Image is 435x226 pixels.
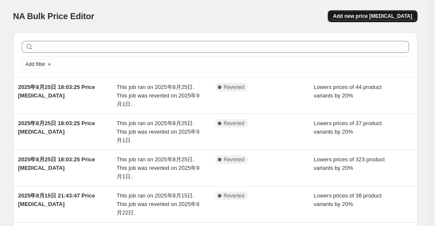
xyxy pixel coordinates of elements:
[328,10,417,22] button: Add new price [MEDICAL_DATA]
[117,156,199,180] span: This job ran on 2025年8月25日. This job was reverted on 2025年9月1日.
[18,192,95,207] span: 2025年8月15日 21:43:47 Price [MEDICAL_DATA]
[18,84,95,99] span: 2025年8月25日 18:03:25 Price [MEDICAL_DATA]
[333,13,412,20] span: Add new price [MEDICAL_DATA]
[314,84,382,99] span: Lowers prices of 44 product variants by 20%
[314,120,382,135] span: Lowers prices of 37 product variants by 20%
[224,156,245,163] span: Reverted
[314,192,382,207] span: Lowers prices of 38 product variants by 20%
[117,84,199,107] span: This job ran on 2025年8月25日. This job was reverted on 2025年9月1日.
[314,156,385,171] span: Lowers prices of 323 product variants by 20%
[224,84,245,91] span: Reverted
[224,192,245,199] span: Reverted
[117,120,199,143] span: This job ran on 2025年8月25日. This job was reverted on 2025年9月1日.
[117,192,199,216] span: This job ran on 2025年8月15日. This job was reverted on 2025年8月22日.
[18,120,95,135] span: 2025年8月25日 18:03:25 Price [MEDICAL_DATA]
[22,59,56,69] button: Add filter
[26,61,46,68] span: Add filter
[13,11,94,21] span: NA Bulk Price Editor
[18,156,95,171] span: 2025年8月25日 18:03:25 Price [MEDICAL_DATA]
[224,120,245,127] span: Reverted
